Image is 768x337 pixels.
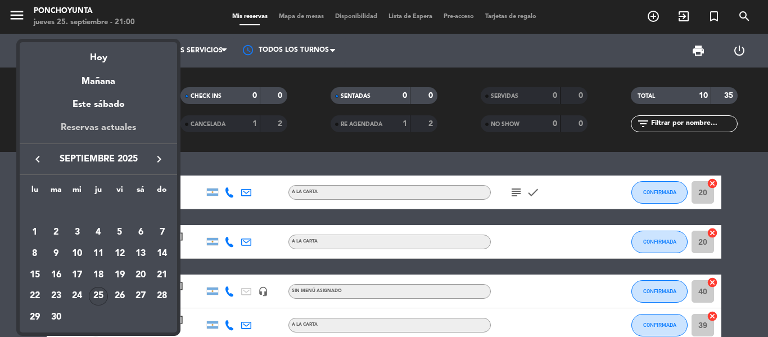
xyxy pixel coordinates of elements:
td: 14 de septiembre de 2025 [151,243,173,264]
td: 10 de septiembre de 2025 [66,243,88,264]
span: septiembre 2025 [48,152,149,167]
button: keyboard_arrow_left [28,152,48,167]
div: 10 [67,244,87,263]
div: 8 [25,244,44,263]
div: 23 [47,287,66,306]
div: 13 [131,244,150,263]
td: 23 de septiembre de 2025 [46,286,67,307]
div: 16 [47,266,66,285]
td: 30 de septiembre de 2025 [46,307,67,328]
td: 20 de septiembre de 2025 [130,264,152,286]
td: 11 de septiembre de 2025 [88,243,109,264]
div: 28 [152,287,171,306]
td: 7 de septiembre de 2025 [151,222,173,244]
div: 19 [110,266,129,285]
div: 2 [47,223,66,242]
button: keyboard_arrow_right [149,152,169,167]
div: 24 [67,287,87,306]
div: 12 [110,244,129,263]
div: 9 [47,244,66,263]
td: 27 de septiembre de 2025 [130,286,152,307]
div: 25 [89,287,108,306]
td: 12 de septiembre de 2025 [109,243,130,264]
td: 9 de septiembre de 2025 [46,243,67,264]
div: 1 [25,223,44,242]
div: 6 [131,223,150,242]
td: 24 de septiembre de 2025 [66,286,88,307]
th: martes [46,183,67,201]
div: 29 [25,308,44,327]
div: 21 [152,266,171,285]
td: 21 de septiembre de 2025 [151,264,173,286]
div: 27 [131,287,150,306]
div: 17 [67,266,87,285]
td: 28 de septiembre de 2025 [151,286,173,307]
td: 29 de septiembre de 2025 [24,307,46,328]
div: 5 [110,223,129,242]
td: 26 de septiembre de 2025 [109,286,130,307]
div: 15 [25,266,44,285]
td: 3 de septiembre de 2025 [66,222,88,244]
td: 18 de septiembre de 2025 [88,264,109,286]
div: 26 [110,287,129,306]
td: 4 de septiembre de 2025 [88,222,109,244]
td: 16 de septiembre de 2025 [46,264,67,286]
div: Este sábado [20,89,177,120]
th: viernes [109,183,130,201]
div: 3 [67,223,87,242]
td: 22 de septiembre de 2025 [24,286,46,307]
div: 7 [152,223,171,242]
td: 17 de septiembre de 2025 [66,264,88,286]
th: miércoles [66,183,88,201]
div: 30 [47,308,66,327]
div: 18 [89,266,108,285]
div: 4 [89,223,108,242]
div: 11 [89,244,108,263]
i: keyboard_arrow_left [31,152,44,166]
th: jueves [88,183,109,201]
td: 1 de septiembre de 2025 [24,222,46,244]
td: 15 de septiembre de 2025 [24,264,46,286]
td: 13 de septiembre de 2025 [130,243,152,264]
div: Hoy [20,42,177,65]
div: 14 [152,244,171,263]
i: keyboard_arrow_right [152,152,166,166]
td: 5 de septiembre de 2025 [109,222,130,244]
th: domingo [151,183,173,201]
td: 25 de septiembre de 2025 [88,286,109,307]
div: 22 [25,287,44,306]
div: Mañana [20,66,177,89]
div: 20 [131,266,150,285]
div: Reservas actuales [20,120,177,143]
th: sábado [130,183,152,201]
td: 6 de septiembre de 2025 [130,222,152,244]
th: lunes [24,183,46,201]
td: 19 de septiembre de 2025 [109,264,130,286]
td: 2 de septiembre de 2025 [46,222,67,244]
td: 8 de septiembre de 2025 [24,243,46,264]
td: SEP. [24,201,173,222]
